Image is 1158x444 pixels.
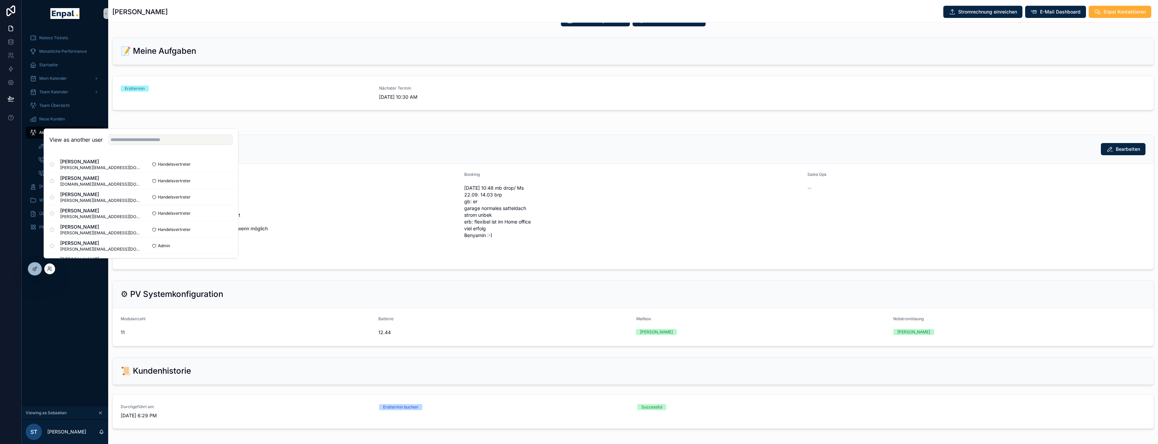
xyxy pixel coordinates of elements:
p: [PERSON_NAME] [47,428,86,435]
a: Noloco Tickets [26,32,104,44]
span: [DATE] 10:48 mb drop/ Ms 22.09. 14.03 brp gb: er garage normales satteldach strom unbek erb: flex... [464,185,802,239]
a: Monatliche Performance [26,45,104,57]
span: Nächster Termin [379,86,629,91]
span: [PERSON_NAME][EMAIL_ADDRESS][DOMAIN_NAME] [60,198,141,203]
div: [PERSON_NAME] [640,329,673,335]
div: Ersttermin [125,86,145,92]
span: Handelsvertreter [158,194,191,200]
a: Abschlusstermine buchen [34,167,104,179]
span: ST [30,428,37,436]
h2: 📝 Meine Aufgaben [121,46,196,56]
span: Admin [158,243,170,249]
a: ErstterminNächster Termin[DATE] 10:30 AM [113,76,1154,110]
span: Monatliche Performance [39,49,87,54]
span: Neue Kunden [39,116,65,122]
span: Handelsvertreter [158,211,191,216]
h2: ⚙ PV Systemkonfiguration [121,289,223,300]
span: Sales Ops [807,172,826,177]
span: Enpal Kontaktieren [1104,8,1146,15]
span: [PERSON_NAME][EMAIL_ADDRESS][DOMAIN_NAME] [60,247,141,252]
span: Startseite [39,62,58,68]
div: [PERSON_NAME] [897,329,930,335]
button: E-Mail Dashboard [1025,6,1086,18]
span: [PERSON_NAME] [60,207,141,214]
span: Wissensdatenbank [39,197,75,203]
a: Über mich [26,208,104,220]
a: Team Kalender [26,86,104,98]
span: [PERSON_NAME] [60,224,141,230]
a: PM Übersicht [26,221,104,233]
div: Ersttermin buchen [383,404,418,410]
h2: View as another user [49,136,103,144]
span: Über mich [39,211,59,216]
span: 22.09, 18:20 er alleine im GB Frau arbeitet im Schichtdienst haben sich noch gar nicht mit dem Th... [121,185,459,259]
span: Modulanzahl [121,316,145,321]
span: Mein Kalender [39,76,67,81]
span: [PERSON_NAME] [60,256,129,263]
h2: 📜 Kundenhistorie [121,366,191,376]
span: Wallbox [636,316,651,321]
span: [DATE] 6:29 PM [121,412,371,419]
span: Handelsvertreter [158,162,191,167]
span: Notstromlösung [893,316,924,321]
span: Handelsvertreter [158,178,191,184]
button: Stromrechnung einreichen [943,6,1022,18]
span: Stromrechnung einreichen [958,8,1017,15]
a: Ersttermine buchen [34,154,104,166]
button: Enpal Kontaktieren [1089,6,1151,18]
span: [PERSON_NAME][EMAIL_ADDRESS][DOMAIN_NAME] [60,214,141,219]
span: [PERSON_NAME] [60,191,141,198]
span: Aktive Kunden [39,130,67,135]
span: -- [807,185,811,191]
span: Team Übersicht [39,103,70,108]
span: [PERSON_NAME][EMAIL_ADDRESS][DOMAIN_NAME] [60,165,141,170]
span: [PERSON_NAME][EMAIL_ADDRESS][DOMAIN_NAME] [60,230,141,236]
span: E-Mail Dashboard [1040,8,1081,15]
a: Wissensdatenbank [26,194,104,206]
span: Handelsvertreter [158,227,191,232]
span: [PERSON_NAME] [60,175,141,182]
span: 12.44 [378,329,631,336]
span: PM Übersicht [39,225,65,230]
span: 11 [121,329,373,336]
button: Bearbeiten [1101,143,1145,155]
span: Batterie [378,316,394,321]
a: Aktive Kunden [26,126,104,139]
span: Team Kalender [39,89,68,95]
a: [PERSON_NAME] [26,181,104,193]
span: Bearbeiten [1116,146,1140,153]
a: Mein Kalender [26,72,104,85]
a: Startseite [26,59,104,71]
h1: [PERSON_NAME] [112,7,168,17]
span: [PERSON_NAME] [60,240,141,247]
div: scrollable content [22,27,108,242]
span: [DOMAIN_NAME][EMAIL_ADDRESS][DOMAIN_NAME] [60,182,141,187]
span: Viewing as Sebastian [26,410,67,416]
span: Booking [464,172,480,177]
img: App logo [50,8,79,19]
a: To-Do's beantworten [34,140,104,152]
a: Neue Kunden [26,113,104,125]
span: [DATE] 10:30 AM [379,94,629,100]
span: Noloco Tickets [39,35,68,41]
div: Successful [641,404,662,410]
a: Team Übersicht [26,99,104,112]
span: Durchgeführt am [121,404,371,410]
span: [PERSON_NAME] [39,184,72,189]
span: [PERSON_NAME] [60,158,141,165]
